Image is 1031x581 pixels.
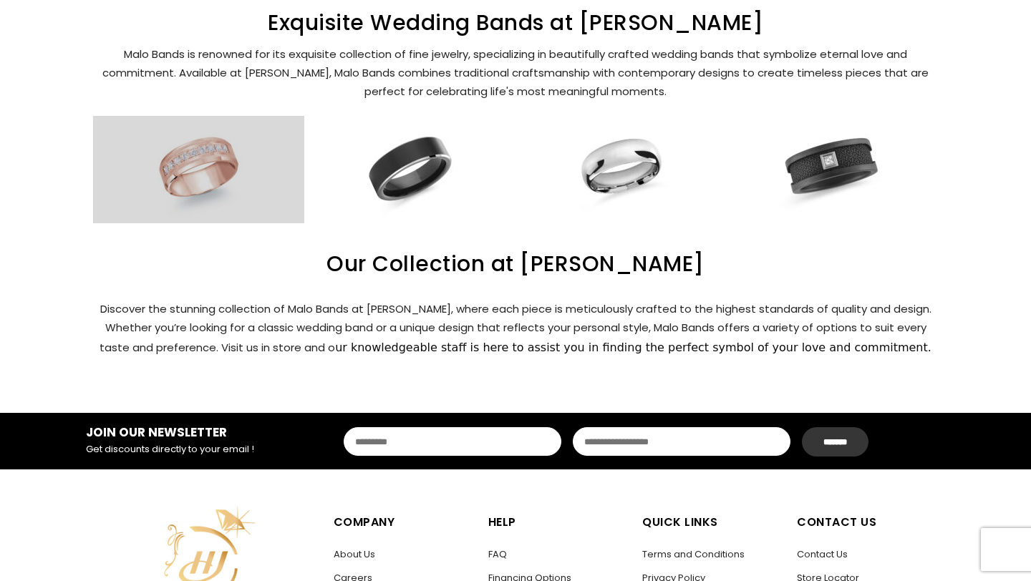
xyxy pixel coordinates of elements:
h3: Exquisite Wedding Bands at [PERSON_NAME] [93,9,938,36]
h5: Help [488,512,629,532]
h5: Contact Us [797,512,938,532]
h5: Company [334,512,474,532]
a: About Us [334,547,375,561]
p: Get discounts directly to your email ! [86,441,282,458]
a: Terms and Conditions [642,547,745,561]
h2: Our Collection at [PERSON_NAME] [93,253,938,275]
a: Contact Us [797,547,848,561]
h5: Quick Links [642,512,783,532]
p: Discover the stunning collection of Malo Bands at [PERSON_NAME], where each piece is meticulously... [93,300,938,358]
p: Malo Bands is renowned for its exquisite collection of fine jewelry, specializing in beautifully ... [93,45,938,102]
strong: JOIN OUR NEWSLETTER [86,424,227,441]
span: ur knowledgeable staff is here to assist you in finding the perfect symbol of your love and commi... [335,341,931,354]
a: FAQ [488,547,507,561]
